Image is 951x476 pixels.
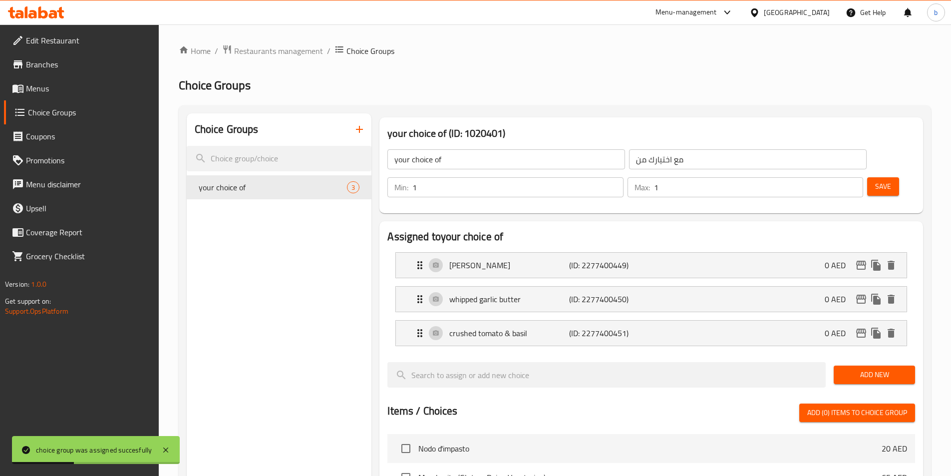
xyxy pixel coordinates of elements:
button: delete [884,292,899,307]
h2: Assigned to your choice of [387,229,915,244]
input: search [187,146,372,171]
div: choice group was assigned succesfully [36,445,152,456]
span: Choice Groups [28,106,151,118]
a: Edit Restaurant [4,28,159,52]
p: (ID: 2277400451) [569,327,649,339]
span: Nodo d'impasto [418,443,882,455]
a: Grocery Checklist [4,244,159,268]
p: Min: [394,181,408,193]
button: delete [884,326,899,341]
div: Choices [347,181,359,193]
p: Max: [634,181,650,193]
a: Support.OpsPlatform [5,305,68,318]
span: Menu disclaimer [26,178,151,190]
li: / [215,45,218,57]
span: Coverage Report [26,226,151,238]
button: Save [867,177,899,196]
li: Expand [387,282,915,316]
nav: breadcrumb [179,44,931,57]
button: edit [854,258,869,273]
p: [PERSON_NAME] [449,259,569,271]
div: Expand [396,253,907,278]
a: Menus [4,76,159,100]
span: Upsell [26,202,151,214]
p: 0 AED [825,293,854,305]
a: Coupons [4,124,159,148]
span: Menus [26,82,151,94]
span: 1.0.0 [31,278,46,291]
p: (ID: 2277400449) [569,259,649,271]
button: Add New [834,366,915,384]
span: Save [875,180,891,193]
span: Get support on: [5,295,51,308]
h2: Items / Choices [387,404,457,419]
span: Select choice [395,438,416,459]
span: your choice of [199,181,347,193]
h3: your choice of (ID: 1020401) [387,125,915,141]
span: Coupons [26,130,151,142]
a: Choice Groups [4,100,159,124]
a: Home [179,45,211,57]
span: 3 [347,183,359,192]
p: 20 AED [882,443,907,455]
button: delete [884,258,899,273]
span: Restaurants management [234,45,323,57]
a: Coverage Report [4,220,159,244]
button: Add (0) items to choice group [799,404,915,422]
a: Menu disclaimer [4,172,159,196]
p: crushed tomato & basil [449,327,569,339]
span: Branches [26,58,151,70]
span: Version: [5,278,29,291]
div: Menu-management [655,6,717,18]
span: b [934,7,938,18]
li: Expand [387,248,915,282]
a: Upsell [4,196,159,220]
button: edit [854,292,869,307]
span: Choice Groups [346,45,394,57]
a: Promotions [4,148,159,172]
span: Add New [842,369,907,381]
li: Expand [387,316,915,350]
a: Branches [4,52,159,76]
p: whipped garlic butter [449,293,569,305]
span: Add (0) items to choice group [807,407,907,419]
span: Edit Restaurant [26,34,151,46]
p: 0 AED [825,327,854,339]
span: Grocery Checklist [26,250,151,262]
p: 0 AED [825,259,854,271]
div: your choice of3 [187,175,372,199]
div: Expand [396,287,907,312]
button: duplicate [869,292,884,307]
input: search [387,362,826,388]
button: duplicate [869,258,884,273]
div: Expand [396,321,907,346]
button: duplicate [869,326,884,341]
span: Promotions [26,154,151,166]
p: (ID: 2277400450) [569,293,649,305]
a: Restaurants management [222,44,323,57]
li: / [327,45,330,57]
div: [GEOGRAPHIC_DATA] [764,7,830,18]
span: Choice Groups [179,74,251,96]
h2: Choice Groups [195,122,259,137]
button: edit [854,326,869,341]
